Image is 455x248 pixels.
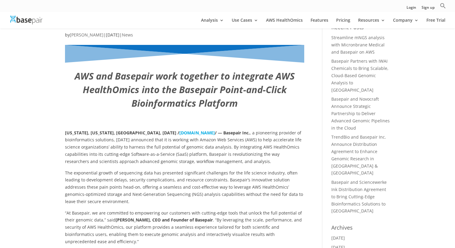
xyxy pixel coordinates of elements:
strong: [PERSON_NAME], CEO and Founder of Basepair [116,217,213,223]
a: Basepair and Sciencewerke Ink Distribution Agreement to Bring Cutting-Edge Bioinformatics Solutio... [331,179,387,214]
a: Use Cases [232,18,258,28]
a: Basepair and Novocraft Announce Strategic Partnership to Deliver Advanced Genomic Pipelines in th... [331,96,390,130]
a: TrendBio and Basepair Inc. Announce Distribution Agreement to Enhance Genomic Research in [GEOGRA... [331,134,386,176]
a: Company [393,18,419,28]
a: Basepair Partners with IWAI Chemicals to Bring Scalable, Cloud-Based Genomic Analysis to [GEOGRAP... [331,58,388,93]
svg: Search [440,3,446,9]
p: by | | [65,31,304,43]
a: Search Icon Link [440,3,446,12]
a: Free Trial [426,18,445,28]
a: [PERSON_NAME] [70,32,104,38]
p: The exponential growth of sequencing data has presented significant challenges for the life scien... [65,169,304,209]
a: Features [311,18,328,28]
strong: [US_STATE], [US_STATE], [GEOGRAPHIC_DATA], [DATE] / / — Basepair Inc. [65,130,250,136]
a: Streamline mNGS analysis with Micronbrane Medical and Basepair on AWS [331,35,385,55]
a: Resources [358,18,385,28]
a: Analysis [201,18,224,28]
span: [DATE] [106,32,119,38]
a: AWS HealthOmics [266,18,303,28]
iframe: Drift Widget Chat Controller [425,218,448,241]
h4: Archives [331,224,390,234]
a: Pricing [336,18,350,28]
a: [DATE] [331,235,345,241]
a: Sign up [422,6,435,12]
p: , a pioneering provider of bioinformatics solutions, [DATE] announced that it is working with Ama... [65,129,304,169]
i: AWS and Basepair work together to integrate AWS HealthOmics into the Basepair Point-and-Click Bio... [75,70,295,109]
a: Login [407,6,416,12]
img: Basepair [10,16,42,24]
h4: Recent Posts [331,23,390,34]
a: [DOMAIN_NAME] [179,130,215,136]
a: News [122,32,133,38]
